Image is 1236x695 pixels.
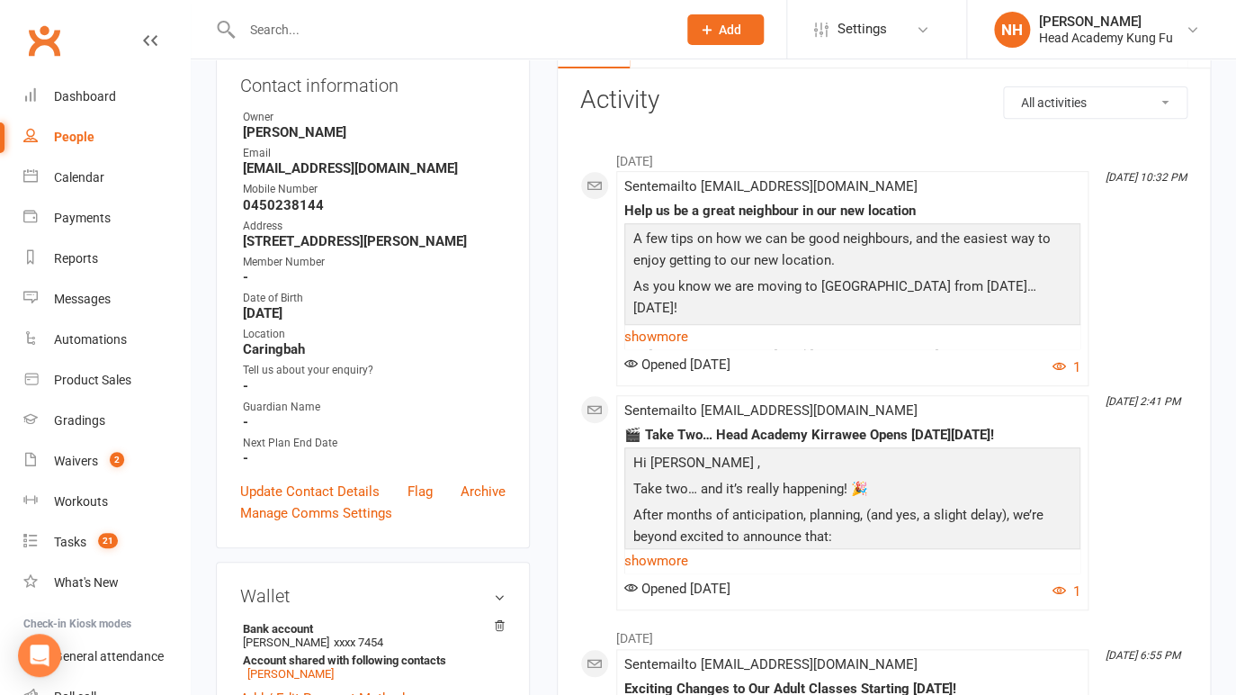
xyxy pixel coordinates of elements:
div: Product Sales [54,373,131,387]
strong: [DATE] [243,305,506,321]
div: People [54,130,94,144]
div: Location [243,326,506,343]
a: Reports [23,239,190,279]
p: Hi [PERSON_NAME] , [629,452,1076,478]
div: Head Academy Kung Fu [1039,30,1173,46]
button: 1 [1052,357,1080,378]
div: Waivers [54,454,98,468]
p: Flora St in [GEOGRAPHIC_DATA] is blessed with heaps of 2 hour parking at [GEOGRAPHIC_DATA], and [... [629,323,1076,371]
i: [DATE] 10:32 PM [1106,171,1187,184]
div: Owner [243,109,506,126]
div: Dashboard [54,89,116,104]
a: Manage Comms Settings [240,502,392,524]
a: Flag [408,481,433,502]
span: Sent email to [EMAIL_ADDRESS][DOMAIN_NAME] [624,656,918,672]
div: Open Intercom Messenger [18,634,61,677]
strong: 0450238144 [243,197,506,213]
li: [DATE] [580,619,1187,648]
li: [PERSON_NAME] [240,619,506,683]
strong: - [243,450,506,466]
div: 🎬 Take Two… Head Academy Kirrawee Opens [DATE][DATE]! [624,428,1080,443]
a: show more [624,548,1080,573]
div: Guardian Name [243,399,506,416]
span: Opened [DATE] [624,357,730,373]
div: Tell us about your enquiry? [243,362,506,379]
a: Messages [23,279,190,320]
div: Date of Birth [243,290,506,307]
div: NH [994,12,1030,48]
span: xxxx 7454 [334,636,383,649]
strong: - [243,269,506,285]
div: What's New [54,575,119,590]
button: 1 [1052,581,1080,602]
span: Sent email to [EMAIL_ADDRESS][DOMAIN_NAME] [624,402,918,419]
a: show more [624,324,1080,349]
a: [PERSON_NAME] [247,667,334,681]
strong: Caringbah [243,341,506,357]
div: Member Number [243,254,506,271]
h3: Activity [580,86,1187,114]
div: Workouts [54,494,108,509]
p: After months of anticipation, planning, (and yes, a slight delay), we’re beyond excited to announ... [629,504,1076,552]
div: Messages [54,292,111,306]
strong: Account shared with following contacts [243,654,497,667]
div: General attendance [54,649,164,663]
strong: - [243,378,506,394]
div: Tasks [54,535,86,549]
strong: [EMAIL_ADDRESS][DOMAIN_NAME] [243,160,506,176]
p: A few tips on how we can be good neighbours, and the easiest way to enjoy getting to our new loca... [629,228,1076,275]
span: Opened [DATE] [624,581,730,597]
span: Sent email to [EMAIL_ADDRESS][DOMAIN_NAME] [624,178,918,194]
button: Add [687,14,764,45]
a: Update Contact Details [240,481,380,502]
a: People [23,117,190,158]
p: As you know we are moving to [GEOGRAPHIC_DATA] from [DATE]… [DATE]! [629,275,1076,323]
input: Search... [237,17,664,42]
span: Add [719,23,741,37]
div: Reports [54,251,98,266]
span: Settings [837,9,887,50]
strong: [PERSON_NAME] [243,124,506,140]
h3: Wallet [240,586,506,606]
div: Next Plan End Date [243,435,506,452]
a: Clubworx [22,18,67,63]
div: Email [243,145,506,162]
a: Waivers 2 [23,441,190,482]
h3: Contact information [240,68,506,95]
div: Mobile Number [243,181,506,198]
div: [PERSON_NAME] [1039,14,1173,30]
a: Payments [23,198,190,239]
strong: [STREET_ADDRESS][PERSON_NAME] [243,233,506,249]
span: 21 [98,533,118,548]
div: Help us be a great neighbour in our new location [624,203,1080,219]
a: Gradings [23,401,190,441]
i: [DATE] 2:41 PM [1106,395,1180,408]
li: [DATE] [580,142,1187,171]
i: [DATE] 6:55 PM [1106,649,1180,662]
a: Automations [23,320,190,360]
div: Payments [54,211,111,225]
div: Gradings [54,413,105,428]
div: Automations [54,332,127,347]
strong: Bank account [243,622,497,636]
a: Workouts [23,482,190,522]
div: Calendar [54,170,104,185]
span: 2 [110,452,124,467]
a: Product Sales [23,360,190,401]
p: Take two… and it’s really happening! 🎉 [629,478,1076,504]
a: What's New [23,563,190,603]
a: Tasks 21 [23,522,190,563]
strong: - [243,414,506,430]
a: Archive [461,481,506,502]
a: Calendar [23,158,190,198]
div: Address [243,218,506,235]
a: Dashboard [23,77,190,117]
a: General attendance kiosk mode [23,636,190,677]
